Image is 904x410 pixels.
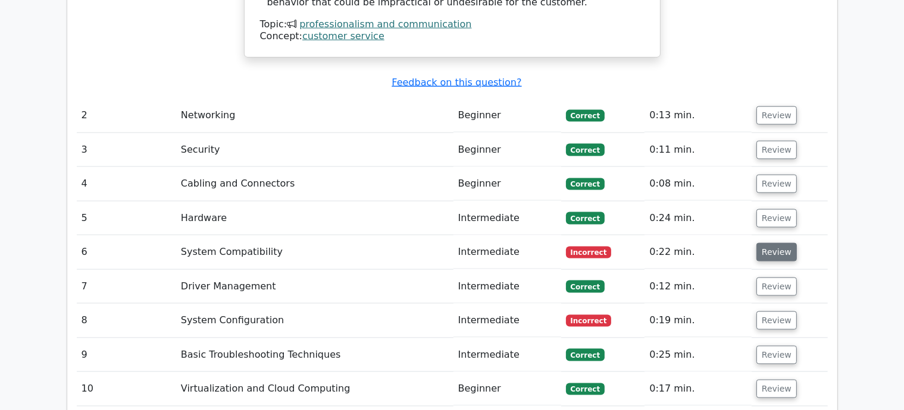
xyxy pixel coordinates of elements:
span: Correct [566,349,605,361]
div: Topic: [260,18,645,31]
td: 2 [77,99,176,133]
td: 0:12 min. [645,270,752,304]
td: 0:13 min. [645,99,752,133]
td: Virtualization and Cloud Computing [176,372,453,406]
td: Networking [176,99,453,133]
span: Correct [566,280,605,292]
td: Hardware [176,201,453,235]
td: 10 [77,372,176,406]
td: 4 [77,167,176,201]
td: 0:08 min. [645,167,752,201]
button: Review [756,175,797,193]
td: 0:11 min. [645,133,752,167]
td: 5 [77,201,176,235]
td: 0:17 min. [645,372,752,406]
span: Correct [566,110,605,122]
button: Review [756,243,797,261]
span: Correct [566,212,605,224]
td: Security [176,133,453,167]
td: Intermediate [453,338,561,372]
a: Feedback on this question? [392,77,521,88]
td: Intermediate [453,201,561,235]
a: professionalism and communication [299,18,471,30]
button: Review [756,346,797,364]
button: Review [756,106,797,125]
span: Incorrect [566,315,612,327]
span: Correct [566,178,605,190]
td: 0:24 min. [645,201,752,235]
span: Incorrect [566,247,612,258]
td: System Configuration [176,304,453,338]
td: 0:19 min. [645,304,752,338]
a: customer service [302,30,384,42]
td: Intermediate [453,304,561,338]
button: Review [756,141,797,159]
td: 0:25 min. [645,338,752,372]
td: Beginner [453,133,561,167]
td: 6 [77,235,176,269]
button: Review [756,277,797,296]
button: Review [756,209,797,228]
div: Concept: [260,30,645,43]
td: Driver Management [176,270,453,304]
td: Intermediate [453,270,561,304]
td: Beginner [453,99,561,133]
td: 0:22 min. [645,235,752,269]
td: 9 [77,338,176,372]
td: Cabling and Connectors [176,167,453,201]
td: 8 [77,304,176,338]
button: Review [756,311,797,330]
td: 3 [77,133,176,167]
td: Beginner [453,372,561,406]
td: System Compatibility [176,235,453,269]
td: 7 [77,270,176,304]
td: Intermediate [453,235,561,269]
td: Beginner [453,167,561,201]
td: Basic Troubleshooting Techniques [176,338,453,372]
span: Correct [566,383,605,395]
span: Correct [566,144,605,156]
button: Review [756,380,797,398]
